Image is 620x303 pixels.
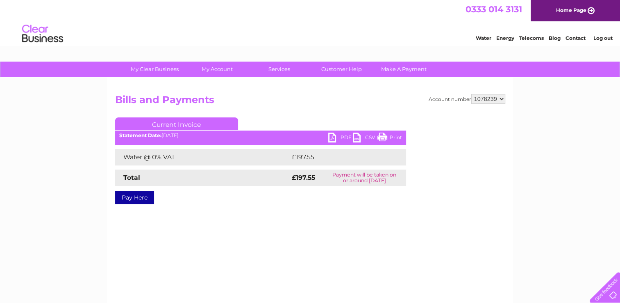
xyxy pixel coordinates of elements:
a: Customer Help [308,62,375,77]
a: Energy [496,35,514,41]
a: Blog [549,35,561,41]
a: Telecoms [519,35,544,41]
td: Water @ 0% VAT [115,149,290,165]
a: Contact [565,35,586,41]
div: Clear Business is a trading name of Verastar Limited (registered in [GEOGRAPHIC_DATA] No. 3667643... [117,5,504,40]
a: Make A Payment [370,62,438,77]
div: Account number [429,94,505,104]
img: logo.png [22,21,64,46]
a: PDF [328,133,353,145]
strong: Total [123,174,140,181]
a: Print [377,133,402,145]
b: Statement Date: [119,132,161,138]
a: 0333 014 3131 [466,4,522,14]
td: £197.55 [290,149,391,165]
a: Water [476,35,491,41]
a: Current Invoice [115,117,238,130]
td: Payment will be taken on or around [DATE] [323,170,406,186]
a: Log out [593,35,612,41]
strong: £197.55 [292,174,315,181]
a: CSV [353,133,377,145]
a: Services [245,62,313,77]
a: Pay Here [115,191,154,204]
div: [DATE] [115,133,406,138]
a: My Clear Business [121,62,188,77]
h2: Bills and Payments [115,94,505,110]
a: My Account [183,62,251,77]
